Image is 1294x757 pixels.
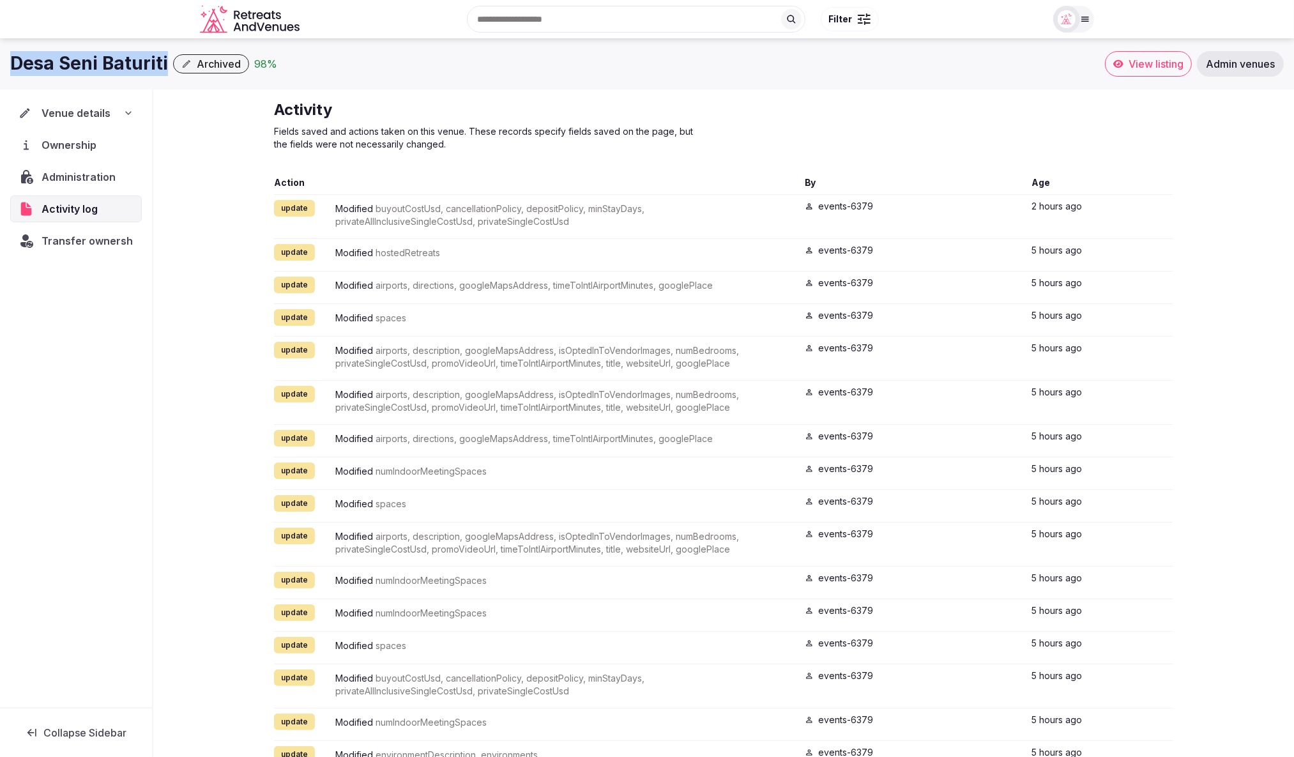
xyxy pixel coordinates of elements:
[43,726,126,739] span: Collapse Sidebar
[1032,386,1083,399] button: 5 hours ago
[274,430,315,447] div: update
[10,227,142,254] button: Transfer ownership
[1032,201,1083,211] span: 2 hours ago
[819,528,874,539] span: events-6379
[197,57,241,70] span: Archived
[819,463,874,475] button: events-6379
[1032,463,1083,474] span: 5 hours ago
[274,342,315,358] div: update
[376,717,487,728] span: numIndoorMeetingSpaces
[335,345,376,356] span: Modified
[1058,10,1076,28] img: miaceralde
[819,310,874,321] span: events-6379
[1032,386,1083,397] span: 5 hours ago
[274,604,315,621] div: update
[274,200,315,217] div: update
[335,312,376,323] span: Modified
[42,137,102,153] span: Ownership
[1032,669,1083,682] button: 5 hours ago
[819,463,874,474] span: events-6379
[819,604,874,617] button: events-6379
[1032,496,1083,507] span: 5 hours ago
[1032,714,1083,726] button: 5 hours ago
[335,280,376,291] span: Modified
[10,132,142,158] a: Ownership
[819,277,874,288] span: events-6379
[274,244,315,261] div: update
[1032,277,1083,288] span: 5 hours ago
[10,719,142,747] button: Collapse Sidebar
[274,528,315,544] div: update
[274,669,315,686] div: update
[335,247,376,258] span: Modified
[1032,245,1083,256] span: 5 hours ago
[42,233,142,249] span: Transfer ownership
[1032,309,1083,322] button: 5 hours ago
[1032,572,1083,585] button: 5 hours ago
[819,201,874,211] span: events-6379
[829,13,853,26] span: Filter
[1032,431,1083,441] span: 5 hours ago
[274,637,315,654] div: update
[254,56,277,72] button: 98%
[819,572,874,585] button: events-6379
[819,386,874,399] button: events-6379
[335,531,739,554] span: airports, description, googleMapsAddress, isOptedInToVendorImages, numBedrooms, privateSingleCost...
[335,717,376,728] span: Modified
[1032,342,1083,353] span: 5 hours ago
[819,342,874,353] span: events-6379
[274,495,315,512] div: update
[819,572,874,583] span: events-6379
[1206,57,1275,70] span: Admin venues
[819,670,874,681] span: events-6379
[819,637,874,650] button: events-6379
[819,244,874,257] button: events-6379
[335,673,376,684] span: Modified
[335,575,376,586] span: Modified
[821,7,879,31] button: Filter
[819,495,874,508] button: events-6379
[10,51,168,76] h1: Desa Seni Baturiti
[819,200,874,213] button: events-6379
[274,386,315,402] div: update
[335,608,376,618] span: Modified
[335,203,644,227] span: buyoutCostUsd, cancellationPolicy, depositPolicy, minStayDays, privateAllInclusiveSingleCostUsd, ...
[1032,528,1083,540] button: 5 hours ago
[1032,277,1083,289] button: 5 hours ago
[819,714,874,725] span: events-6379
[376,640,406,651] span: spaces
[173,54,249,73] button: Archived
[819,431,874,441] span: events-6379
[335,531,376,542] span: Modified
[376,433,713,444] span: airports, directions, googleMapsAddress, timeToIntlAirportMinutes, googlePlace
[376,280,713,291] span: airports, directions, googleMapsAddress, timeToIntlAirportMinutes, googlePlace
[1129,57,1184,70] span: View listing
[274,463,315,479] div: update
[819,430,874,443] button: events-6379
[819,496,874,507] span: events-6379
[1032,670,1083,681] span: 5 hours ago
[819,714,874,726] button: events-6379
[819,638,874,648] span: events-6379
[335,433,376,444] span: Modified
[1032,310,1083,321] span: 5 hours ago
[1197,51,1284,77] a: Admin venues
[42,105,110,121] span: Venue details
[42,169,121,185] span: Administration
[819,386,874,397] span: events-6379
[1032,572,1083,583] span: 5 hours ago
[1032,430,1083,443] button: 5 hours ago
[1032,463,1083,475] button: 5 hours ago
[1032,244,1083,257] button: 5 hours ago
[819,669,874,682] button: events-6379
[1032,200,1083,213] button: 2 hours ago
[200,5,302,34] a: Visit the homepage
[1032,528,1083,539] span: 5 hours ago
[376,466,487,477] span: numIndoorMeetingSpaces
[805,176,1022,189] div: By
[819,528,874,540] button: events-6379
[335,389,739,413] span: airports, description, googleMapsAddress, isOptedInToVendorImages, numBedrooms, privateSingleCost...
[1032,495,1083,508] button: 5 hours ago
[376,608,487,618] span: numIndoorMeetingSpaces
